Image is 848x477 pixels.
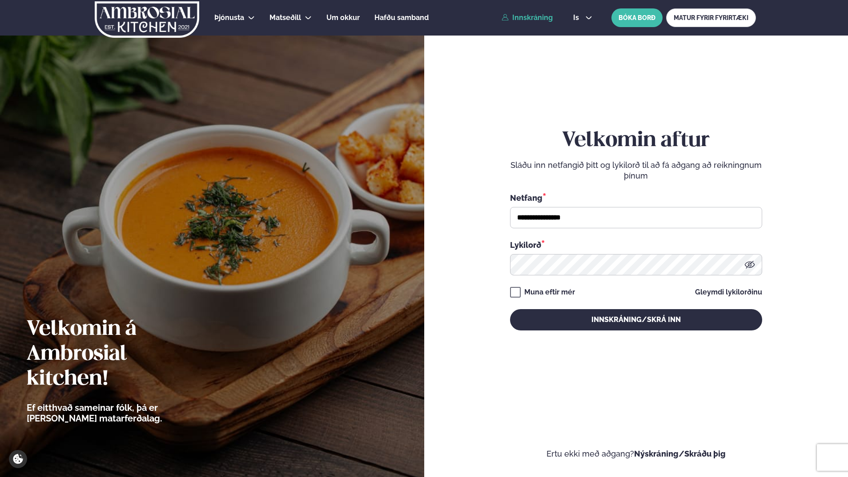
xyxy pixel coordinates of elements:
p: Ertu ekki með aðgang? [451,449,822,459]
div: Netfang [510,192,762,203]
a: Nýskráning/Skráðu þig [634,449,726,458]
a: Þjónusta [214,12,244,23]
a: Innskráning [502,14,553,22]
button: BÓKA BORÐ [611,8,663,27]
h2: Velkomin aftur [510,128,762,153]
span: Hafðu samband [374,13,429,22]
div: Lykilorð [510,239,762,250]
p: Sláðu inn netfangið þitt og lykilorð til að fá aðgang að reikningnum þínum [510,160,762,181]
span: Um okkur [326,13,360,22]
p: Ef eitthvað sameinar fólk, þá er [PERSON_NAME] matarferðalag. [27,402,211,424]
button: is [566,14,599,21]
a: Cookie settings [9,450,27,468]
h2: Velkomin á Ambrosial kitchen! [27,317,211,392]
a: Hafðu samband [374,12,429,23]
img: logo [94,1,200,38]
a: Um okkur [326,12,360,23]
button: Innskráning/Skrá inn [510,309,762,330]
span: is [573,14,582,21]
span: Matseðill [269,13,301,22]
a: Matseðill [269,12,301,23]
span: Þjónusta [214,13,244,22]
a: MATUR FYRIR FYRIRTÆKI [666,8,756,27]
a: Gleymdi lykilorðinu [695,289,762,296]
